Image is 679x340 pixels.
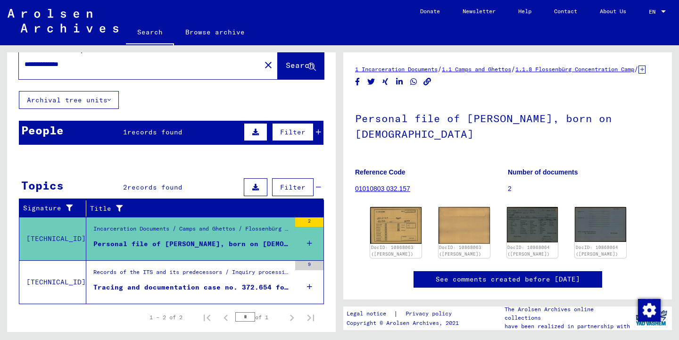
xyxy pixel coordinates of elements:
div: | [347,309,463,319]
div: Signature [23,203,79,213]
button: Search [278,50,324,79]
a: 1.1.8 Flossenbürg Concentration Camp [515,66,634,73]
a: Search [126,21,174,45]
div: Records of the ITS and its predecessors / Inquiry processing / ITS case files as of 1947 / Reposi... [93,268,290,281]
span: / [634,65,638,73]
img: 002.jpg [439,207,490,244]
div: Title [90,204,305,214]
button: Filter [272,123,314,141]
a: 01010803 032.157 [355,185,410,192]
span: records found [127,128,182,136]
img: 001.jpg [507,207,558,242]
div: of 1 [235,313,282,322]
p: 2 [508,184,660,194]
button: Archival tree units [19,91,119,109]
button: Share on Xing [381,76,390,88]
img: 001.jpg [370,207,422,244]
p: The Arolsen Archives online collections [505,305,631,322]
button: Clear [259,55,278,74]
button: Last page [301,308,320,327]
button: Share on Facebook [353,76,363,88]
a: See comments created before [DATE] [436,274,580,284]
span: Filter [280,183,306,191]
img: Change consent [638,299,661,322]
a: Privacy policy [398,309,463,319]
a: DocID: 10868063 ([PERSON_NAME]) [439,245,481,257]
div: 9 [295,261,323,270]
a: DocID: 10868063 ([PERSON_NAME]) [371,245,414,257]
button: Share on LinkedIn [395,76,405,88]
div: 1 – 2 of 2 [149,313,182,322]
span: / [438,65,442,73]
div: People [21,122,64,139]
span: EN [649,8,659,15]
div: Personal file of [PERSON_NAME], born on [DEMOGRAPHIC_DATA] [93,239,290,249]
img: 002.jpg [575,207,626,242]
a: Legal notice [347,309,394,319]
button: Filter [272,178,314,196]
img: Arolsen_neg.svg [8,9,118,33]
div: Signature [23,201,88,216]
h1: Personal file of [PERSON_NAME], born on [DEMOGRAPHIC_DATA] [355,97,660,154]
b: Number of documents [508,168,578,176]
mat-icon: close [263,59,274,71]
button: Previous page [216,308,235,327]
p: Copyright © Arolsen Archives, 2021 [347,319,463,327]
a: Browse archive [174,21,256,43]
button: Share on WhatsApp [409,76,419,88]
span: Filter [280,128,306,136]
span: / [511,65,515,73]
img: yv_logo.png [634,306,669,330]
p: have been realized in partnership with [505,322,631,331]
div: Incarceration Documents / Camps and Ghettos / Flossenbürg Concentration Camp / Individual Documen... [93,224,290,238]
a: 1.1 Camps and Ghettos [442,66,511,73]
button: Copy link [422,76,432,88]
button: First page [198,308,216,327]
button: Share on Twitter [366,76,376,88]
span: Search [286,60,314,70]
span: 1 [123,128,127,136]
a: DocID: 10868064 ([PERSON_NAME]) [576,245,618,257]
button: Next page [282,308,301,327]
a: 1 Incarceration Documents [355,66,438,73]
div: Tracing and documentation case no. 372.654 for [PERSON_NAME] born [DEMOGRAPHIC_DATA] or23.04.1914 [93,282,290,292]
td: [TECHNICAL_ID] [19,217,86,260]
b: Reference Code [355,168,406,176]
div: Title [90,201,315,216]
a: DocID: 10868064 ([PERSON_NAME]) [507,245,550,257]
td: [TECHNICAL_ID] [19,260,86,304]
